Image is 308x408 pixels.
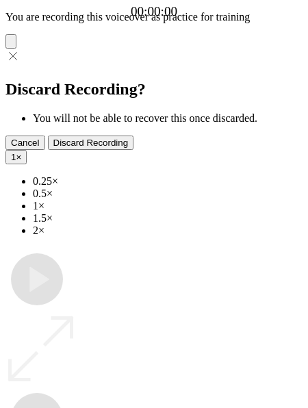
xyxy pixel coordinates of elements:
span: 1 [11,152,16,162]
button: Discard Recording [48,136,134,150]
li: 2× [33,225,303,237]
p: You are recording this voiceover as practice for training [5,11,303,23]
li: 0.5× [33,188,303,200]
li: 0.25× [33,175,303,188]
button: Cancel [5,136,45,150]
li: You will not be able to recover this once discarded. [33,112,303,125]
li: 1.5× [33,212,303,225]
h2: Discard Recording? [5,80,303,99]
li: 1× [33,200,303,212]
button: 1× [5,150,27,164]
a: 00:00:00 [131,4,177,19]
